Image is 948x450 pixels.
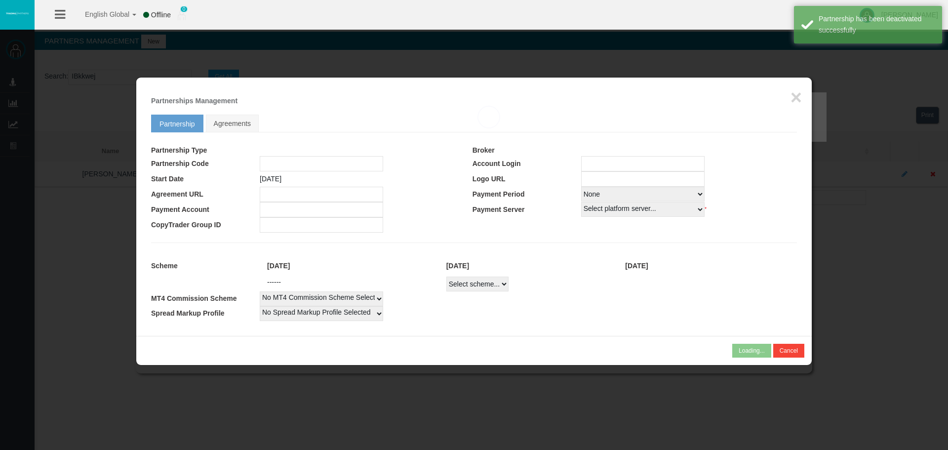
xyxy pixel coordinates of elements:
[151,145,260,156] td: Partnership Type
[72,10,129,18] span: English Global
[473,171,581,187] td: Logo URL
[260,260,439,272] div: [DATE]
[618,260,797,272] div: [DATE]
[151,171,260,187] td: Start Date
[151,11,171,19] span: Offline
[260,175,281,183] span: [DATE]
[151,202,260,217] td: Payment Account
[5,11,30,15] img: logo.svg
[151,217,260,233] td: CopyTrader Group ID
[151,306,260,321] td: Spread Markup Profile
[178,10,186,20] img: user_small.png
[151,156,260,171] td: Partnership Code
[151,291,260,306] td: MT4 Commission Scheme
[819,13,935,36] div: Partnership has been deactivated successfully
[473,145,581,156] td: Broker
[790,87,802,107] button: ×
[473,187,581,202] td: Payment Period
[473,202,581,217] td: Payment Server
[180,6,188,12] span: 0
[267,278,281,286] span: ------
[473,156,581,171] td: Account Login
[151,187,260,202] td: Agreement URL
[151,255,260,277] td: Scheme
[439,260,618,272] div: [DATE]
[773,344,804,358] button: Cancel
